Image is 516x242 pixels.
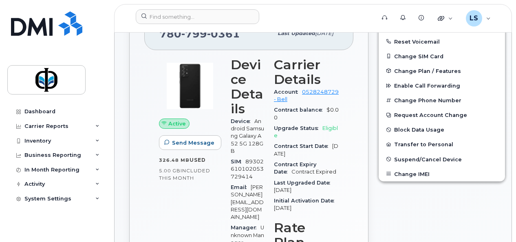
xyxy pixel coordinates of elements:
span: $0.00 [274,107,339,120]
span: [DATE] [274,187,291,193]
span: Account [274,89,302,95]
button: Change IMEI [379,167,505,181]
span: Android Samsung Galaxy A52 5G 128GB [231,118,264,154]
span: 0361 [207,28,240,40]
span: Last updated [278,30,315,36]
div: Luciann Sacrey [460,10,496,26]
span: 326.48 MB [159,157,190,163]
span: Active [168,120,186,128]
span: Initial Activation Date [274,198,338,204]
div: Quicklinks [432,10,459,26]
span: Send Message [172,139,214,147]
img: image20231002-3703462-2e78ka.jpeg [165,62,214,110]
span: Contract Start Date [274,143,332,149]
button: Reset Voicemail [379,34,505,49]
span: [DATE] [274,205,291,211]
button: Enable Call Forwarding [379,78,505,93]
span: Last Upgraded Date [274,180,334,186]
span: Enable Call Forwarding [394,83,460,89]
button: Transfer to Personal [379,137,505,152]
span: used [190,157,206,163]
span: [DATE] [315,30,333,36]
span: Upgrade Status [274,125,322,131]
h3: Device Details [231,57,264,116]
span: Contract Expiry Date [274,161,316,175]
button: Block Data Usage [379,122,505,137]
span: LS [470,13,478,23]
span: 5.00 GB [159,168,181,174]
a: 0528248729 - Bell [274,89,339,102]
button: Change Plan / Features [379,64,505,78]
h3: Carrier Details [274,57,339,87]
input: Find something... [136,9,259,24]
button: Request Account Change [379,108,505,122]
span: SIM [231,158,245,165]
span: 780 [159,28,240,40]
span: Suspend/Cancel Device [394,156,462,162]
button: Suspend/Cancel Device [379,152,505,167]
button: Change Phone Number [379,93,505,108]
span: included this month [159,167,210,181]
button: Change SIM Card [379,49,505,64]
button: Send Message [159,135,221,150]
span: 89302610102053729414 [231,158,264,180]
span: [PERSON_NAME][EMAIL_ADDRESS][DOMAIN_NAME] [231,184,264,220]
span: Manager [231,224,260,231]
span: 799 [181,28,207,40]
span: Contract balance [274,107,326,113]
span: Device [231,118,254,124]
span: Change Plan / Features [394,68,461,74]
span: Contract Expired [291,169,336,175]
span: [DATE] [274,143,338,156]
span: Email [231,184,251,190]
